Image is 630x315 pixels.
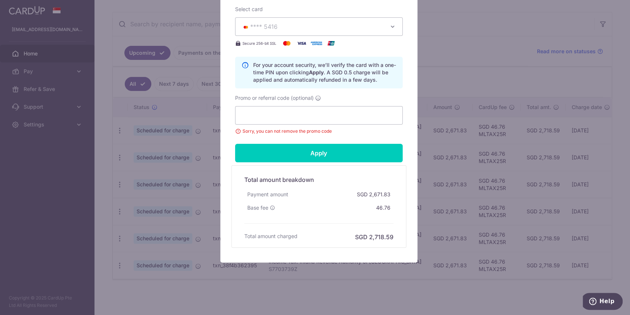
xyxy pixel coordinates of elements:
[244,188,291,201] div: Payment amount
[279,39,294,48] img: Mastercard
[242,40,276,46] span: Secure 256-bit SSL
[235,144,403,162] input: Apply
[355,233,393,241] h6: SGD 2,718.59
[253,61,396,84] p: For your account security, we’ll verify the card with a one-time PIN upon clicking . A SGD 0.5 ch...
[309,39,324,48] img: American Express
[373,201,393,214] div: 46.76
[324,39,338,48] img: UnionPay
[235,128,403,135] span: Sorry, you can not remove the promo code
[235,6,263,13] label: Select card
[309,69,324,75] b: Apply
[244,233,297,240] h6: Total amount charged
[247,204,268,211] span: Base fee
[294,39,309,48] img: Visa
[241,24,250,30] img: MASTERCARD
[235,94,314,102] span: Promo or referral code (optional)
[583,293,623,311] iframe: Opens a widget where you can find more information
[244,175,393,184] h5: Total amount breakdown
[354,188,393,201] div: SGD 2,671.83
